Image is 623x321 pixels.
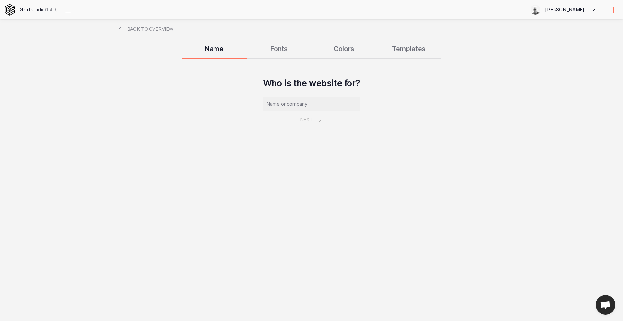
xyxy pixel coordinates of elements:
span: Click to see changelog [45,6,58,13]
h2: Who is the website for? [263,78,360,88]
input: Name or company [263,97,360,111]
a: Back to overview [117,19,173,39]
h3: Name [182,45,247,53]
span: Back to overview [127,19,174,39]
strong: Grid [19,6,30,13]
div: Open chat [596,295,615,315]
img: Profile picture [531,5,540,15]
